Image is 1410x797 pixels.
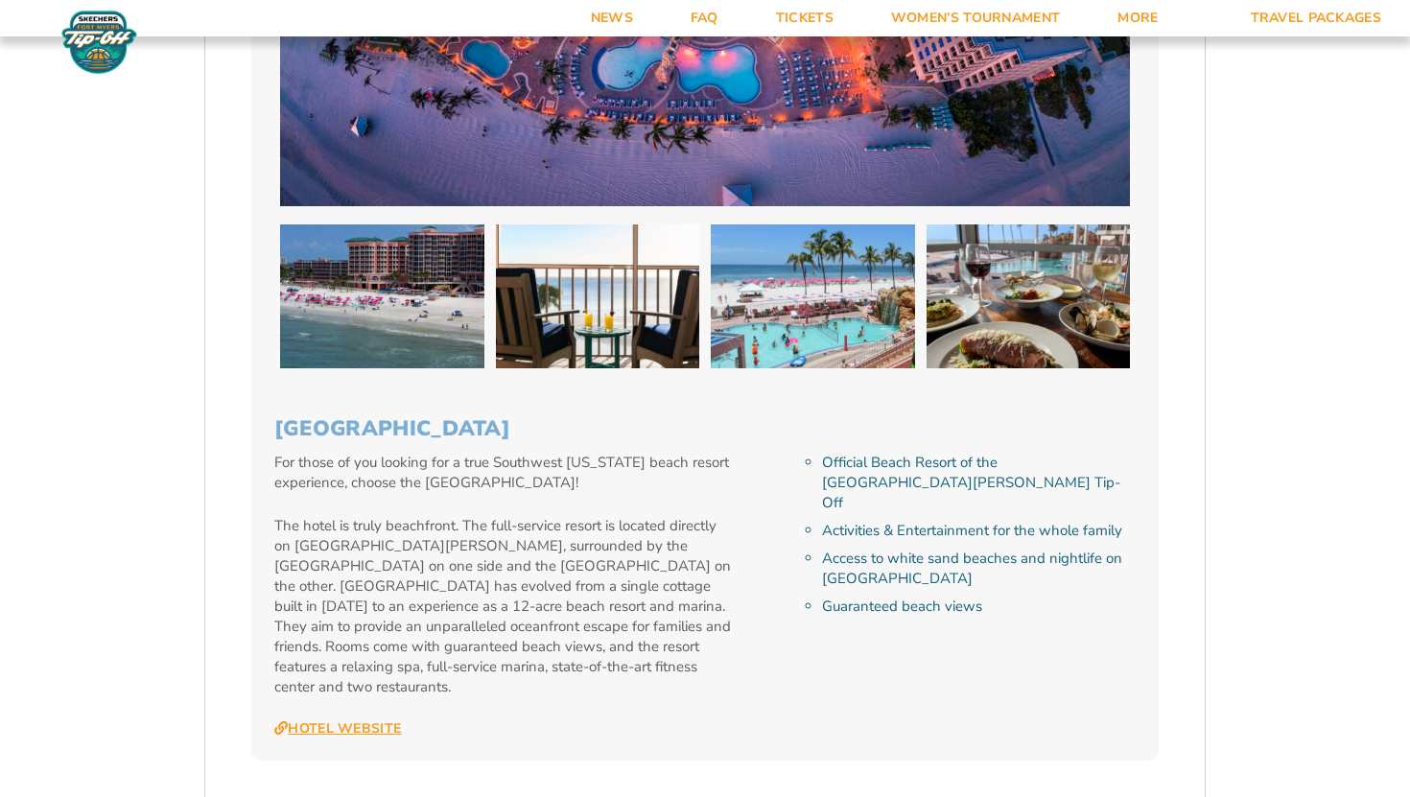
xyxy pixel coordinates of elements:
[822,453,1136,513] li: Official Beach Resort of the [GEOGRAPHIC_DATA][PERSON_NAME] Tip-Off
[274,416,1136,441] h3: [GEOGRAPHIC_DATA]
[822,549,1136,589] li: Access to white sand beaches and nightlife on [GEOGRAPHIC_DATA]
[58,10,141,75] img: Fort Myers Tip-Off
[496,224,700,368] img: Pink Shell Beach Resort & Marina (2025 BEACH)
[927,224,1131,368] img: Pink Shell Beach Resort & Marina (2025 BEACH)
[274,720,401,738] a: Hotel Website
[822,597,1136,617] li: Guaranteed beach views
[822,521,1136,541] li: Activities & Entertainment for the whole family
[280,224,484,368] img: Pink Shell Beach Resort & Marina (2025 BEACH)
[274,516,734,697] p: The hotel is truly beachfront. The full-service resort is located directly on [GEOGRAPHIC_DATA][P...
[711,224,915,368] img: Pink Shell Beach Resort & Marina (2025 BEACH)
[274,453,734,493] p: For those of you looking for a true Southwest [US_STATE] beach resort experience, choose the [GEO...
